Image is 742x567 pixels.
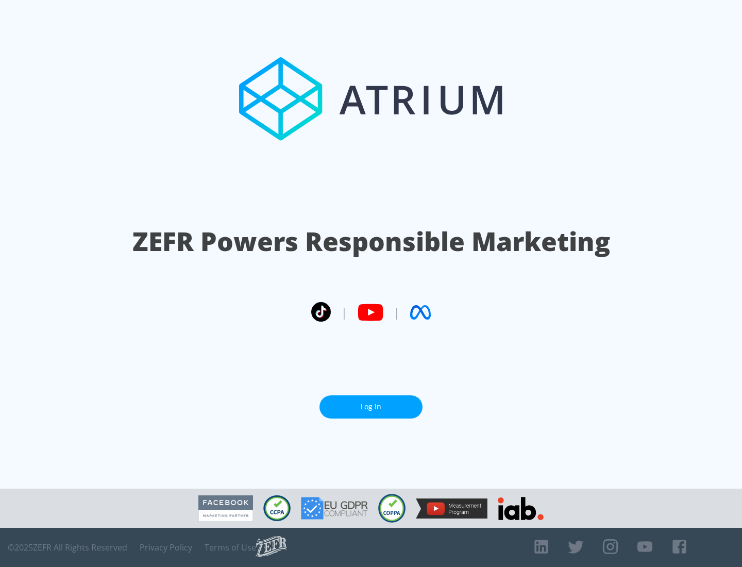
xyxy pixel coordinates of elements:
a: Log In [319,395,423,419]
a: Privacy Policy [140,542,192,553]
img: GDPR Compliant [301,497,368,520]
img: YouTube Measurement Program [416,498,487,519]
span: | [341,305,347,320]
a: Terms of Use [205,542,256,553]
img: CCPA Compliant [263,495,291,521]
img: Facebook Marketing Partner [198,495,253,522]
img: COPPA Compliant [378,494,406,523]
img: IAB [498,497,544,520]
h1: ZEFR Powers Responsible Marketing [132,224,610,259]
span: | [394,305,400,320]
span: © 2025 ZEFR All Rights Reserved [8,542,127,553]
